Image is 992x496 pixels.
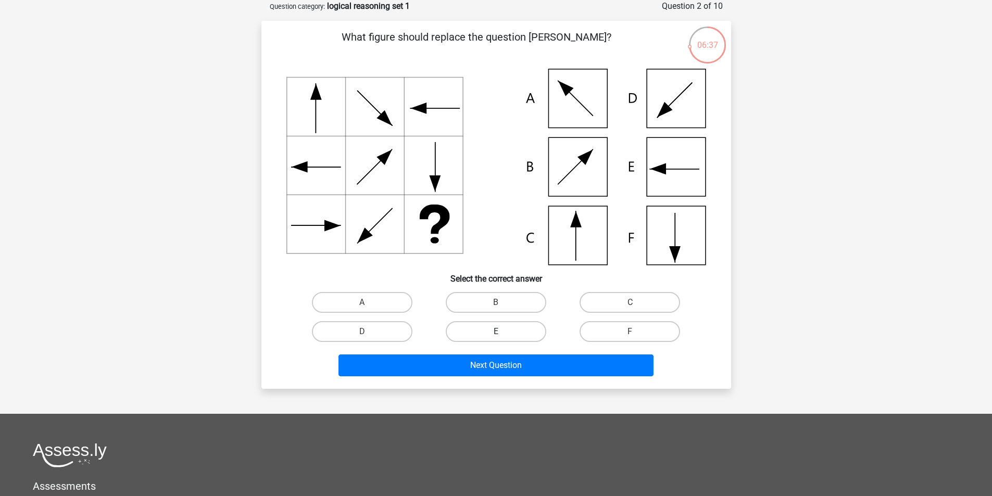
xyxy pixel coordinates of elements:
strong: logical reasoning set 1 [327,1,410,11]
button: Next Question [338,354,654,376]
label: E [446,321,546,342]
div: 06:37 [688,26,727,52]
label: B [446,292,546,313]
label: A [312,292,412,313]
p: What figure should replace the question [PERSON_NAME]? [278,29,675,60]
small: Question category: [270,3,325,10]
label: F [580,321,680,342]
img: Assessly logo [33,443,107,467]
label: D [312,321,412,342]
label: C [580,292,680,313]
h5: Assessments [33,480,959,492]
h6: Select the correct answer [278,265,714,284]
